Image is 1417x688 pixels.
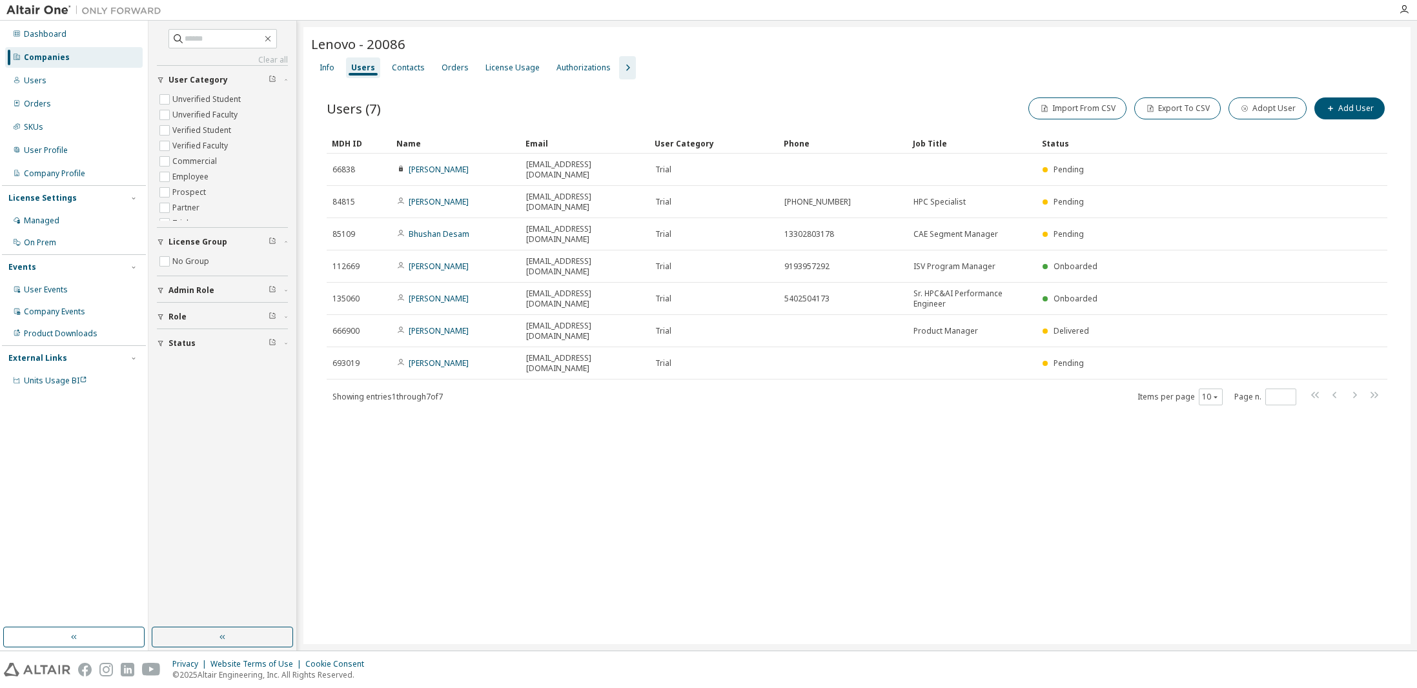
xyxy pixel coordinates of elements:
span: [EMAIL_ADDRESS][DOMAIN_NAME] [526,256,644,277]
label: Unverified Student [172,92,243,107]
img: instagram.svg [99,663,113,676]
span: 84815 [332,197,355,207]
span: Trial [655,294,671,304]
img: Altair One [6,4,168,17]
span: 112669 [332,261,360,272]
div: On Prem [24,238,56,248]
button: Add User [1314,97,1385,119]
a: [PERSON_NAME] [409,325,469,336]
button: Adopt User [1228,97,1307,119]
span: License Group [168,237,227,247]
span: Clear filter [269,312,276,322]
div: Companies [24,52,70,63]
button: Export To CSV [1134,97,1221,119]
div: Name [396,133,515,154]
span: 666900 [332,326,360,336]
div: Dashboard [24,29,66,39]
span: Sr. HPC&AI Performance Engineer [913,288,1031,309]
span: Clear filter [269,75,276,85]
div: Authorizations [556,63,611,73]
div: Status [1042,133,1310,154]
span: Units Usage BI [24,375,87,386]
span: 5402504173 [784,294,830,304]
p: © 2025 Altair Engineering, Inc. All Rights Reserved. [172,669,372,680]
div: License Usage [485,63,540,73]
span: Onboarded [1054,261,1097,272]
span: Trial [655,197,671,207]
div: MDH ID [332,133,386,154]
div: Orders [24,99,51,109]
div: Info [320,63,334,73]
div: Cookie Consent [305,659,372,669]
div: External Links [8,353,67,363]
span: Pending [1054,196,1084,207]
div: Website Terms of Use [210,659,305,669]
label: Employee [172,169,211,185]
span: User Category [168,75,228,85]
label: No Group [172,254,212,269]
div: Contacts [392,63,425,73]
span: [EMAIL_ADDRESS][DOMAIN_NAME] [526,288,644,309]
img: altair_logo.svg [4,663,70,676]
div: User Profile [24,145,68,156]
img: youtube.svg [142,663,161,676]
div: Events [8,262,36,272]
div: Product Downloads [24,329,97,339]
a: [PERSON_NAME] [409,358,469,369]
img: linkedin.svg [121,663,134,676]
span: 9193957292 [784,261,830,272]
div: Orders [442,63,469,73]
div: Users [351,63,375,73]
span: Onboarded [1054,293,1097,304]
div: Phone [784,133,902,154]
span: 66838 [332,165,355,175]
label: Prospect [172,185,209,200]
label: Verified Faculty [172,138,230,154]
div: Users [24,76,46,86]
button: License Group [157,228,288,256]
div: License Settings [8,193,77,203]
span: [EMAIL_ADDRESS][DOMAIN_NAME] [526,192,644,212]
label: Verified Student [172,123,234,138]
span: [EMAIL_ADDRESS][DOMAIN_NAME] [526,159,644,180]
button: Role [157,303,288,331]
label: Unverified Faculty [172,107,240,123]
span: 693019 [332,358,360,369]
span: Trial [655,229,671,239]
span: Trial [655,261,671,272]
a: Bhushan Desam [409,228,469,239]
button: 10 [1202,392,1219,402]
a: Clear all [157,55,288,65]
span: Pending [1054,164,1084,175]
a: [PERSON_NAME] [409,293,469,304]
span: Pending [1054,228,1084,239]
span: [EMAIL_ADDRESS][DOMAIN_NAME] [526,224,644,245]
div: SKUs [24,122,43,132]
div: Managed [24,216,59,226]
div: Privacy [172,659,210,669]
div: Email [525,133,644,154]
span: 135060 [332,294,360,304]
span: Trial [655,358,671,369]
span: Trial [655,165,671,175]
span: Clear filter [269,338,276,349]
span: Showing entries 1 through 7 of 7 [332,391,443,402]
span: Users (7) [327,99,381,117]
div: Company Events [24,307,85,317]
label: Partner [172,200,202,216]
span: Trial [655,326,671,336]
img: facebook.svg [78,663,92,676]
span: Delivered [1054,325,1089,336]
a: [PERSON_NAME] [409,261,469,272]
span: 13302803178 [784,229,834,239]
span: ISV Program Manager [913,261,995,272]
div: Company Profile [24,168,85,179]
div: User Category [655,133,773,154]
span: Admin Role [168,285,214,296]
span: [EMAIL_ADDRESS][DOMAIN_NAME] [526,321,644,341]
span: Clear filter [269,285,276,296]
span: Page n. [1234,389,1296,405]
button: Import From CSV [1028,97,1126,119]
span: [PHONE_NUMBER] [784,197,851,207]
span: CAE Segment Manager [913,229,998,239]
